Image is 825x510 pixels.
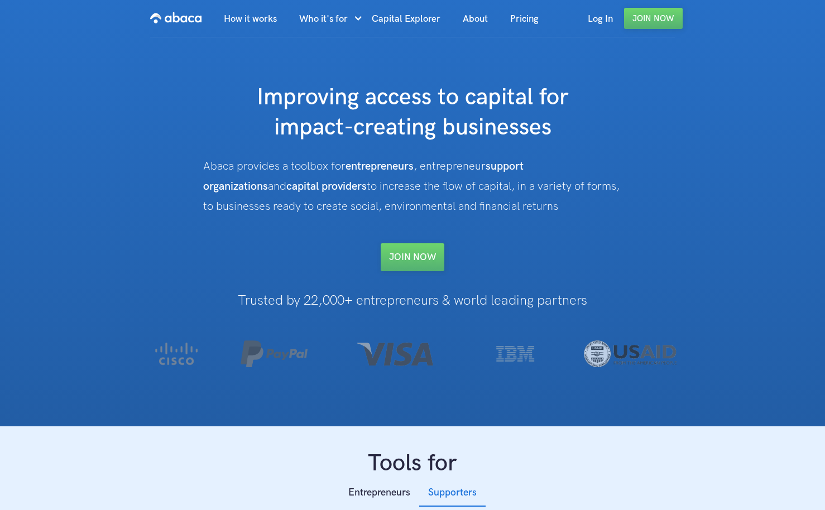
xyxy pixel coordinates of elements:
h1: Trusted by 22,000+ entrepreneurs & world leading partners [124,294,702,308]
strong: capital providers [286,180,367,193]
a: Join NOW [381,243,444,271]
div: Supporters [428,484,477,501]
div: Entrepreneurs [348,484,410,501]
div: Abaca provides a toolbox for , entrepreneur and to increase the flow of capital, in a variety of ... [203,156,622,216]
strong: entrepreneurs [346,160,414,173]
a: Join Now [624,8,683,29]
img: Abaca logo [150,9,202,27]
h1: Improving access to capital for impact-creating businesses [189,83,636,143]
h1: Tools for [124,449,702,479]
